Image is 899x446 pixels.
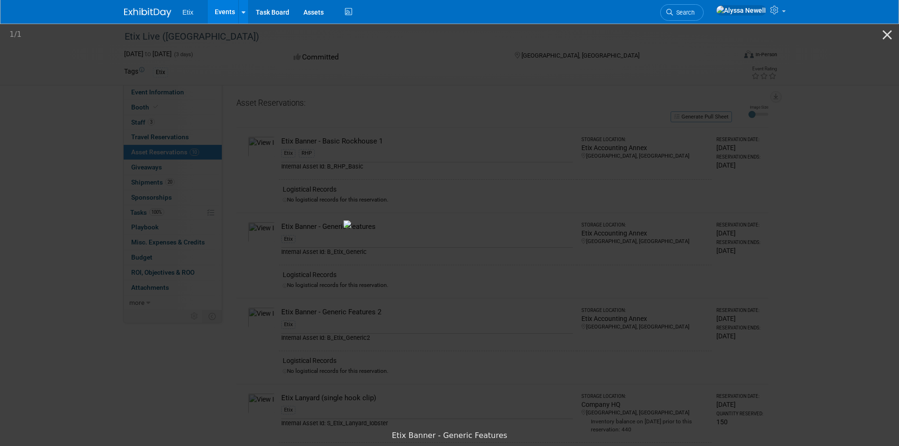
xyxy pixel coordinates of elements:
[673,9,695,16] span: Search
[183,8,193,16] span: Etix
[9,30,14,39] span: 1
[875,24,899,46] button: Close gallery
[716,5,766,16] img: Alyssa Newell
[124,8,171,17] img: ExhibitDay
[344,220,556,228] img: Etix Banner - Generic Features
[660,4,704,21] a: Search
[17,30,22,39] span: 1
